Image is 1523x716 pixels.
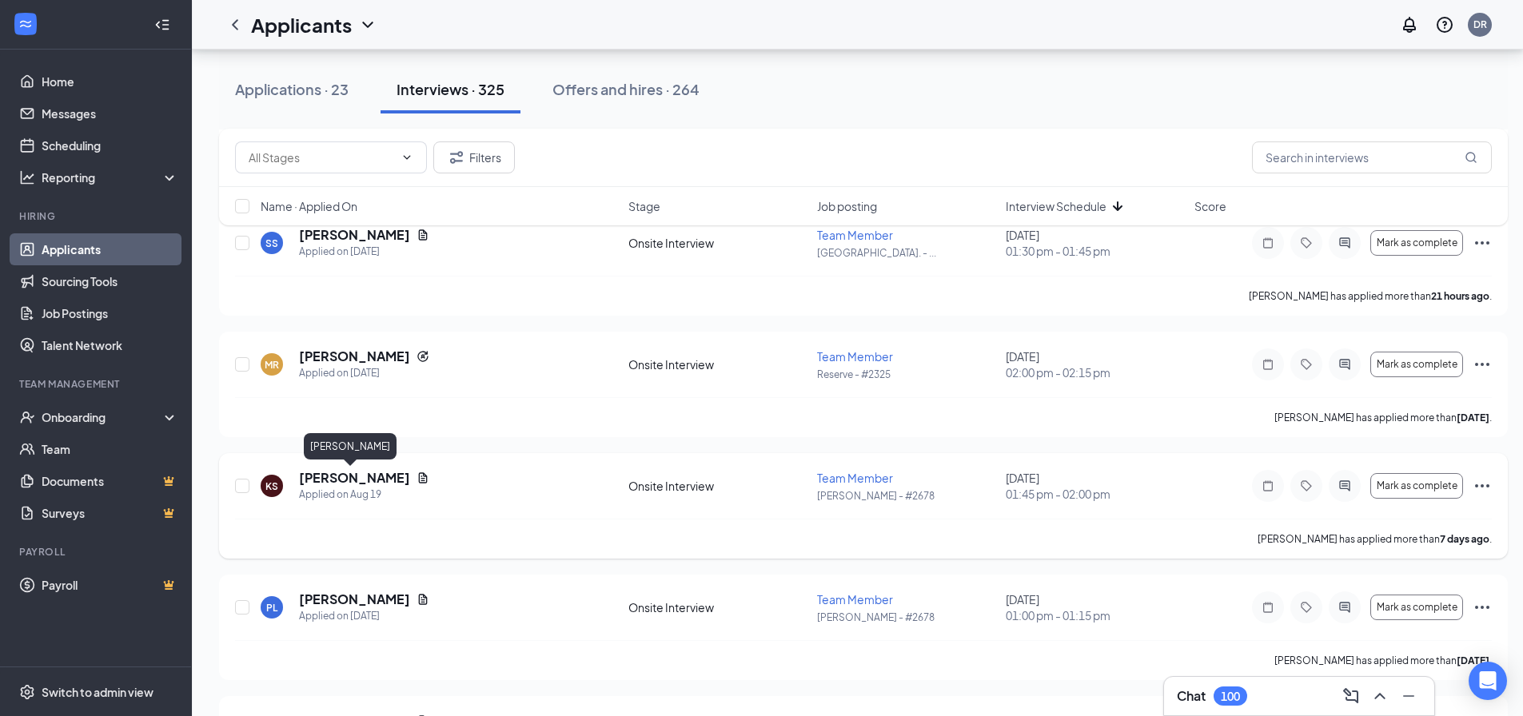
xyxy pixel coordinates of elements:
[42,169,179,185] div: Reporting
[265,358,279,372] div: MR
[1370,473,1463,499] button: Mark as complete
[42,433,178,465] a: Team
[18,16,34,32] svg: WorkstreamLogo
[42,569,178,601] a: PayrollCrown
[42,409,165,425] div: Onboarding
[447,148,466,167] svg: Filter
[265,479,278,493] div: KS
[628,599,807,615] div: Onsite Interview
[19,684,35,700] svg: Settings
[19,409,35,425] svg: UserCheck
[1258,479,1278,492] svg: Note
[628,198,660,214] span: Stage
[42,66,178,97] a: Home
[1370,686,1389,706] svg: ChevronUp
[1006,198,1106,214] span: Interview Schedule
[1377,602,1457,613] span: Mark as complete
[1342,686,1361,706] svg: ComposeMessage
[1194,198,1226,214] span: Score
[1258,532,1492,546] p: [PERSON_NAME] has applied more than .
[433,141,515,173] button: Filter Filters
[299,469,410,487] h5: [PERSON_NAME]
[265,237,278,250] div: SS
[1006,607,1185,623] span: 01:00 pm - 01:15 pm
[401,151,413,164] svg: ChevronDown
[1396,683,1421,709] button: Minimize
[1297,479,1316,492] svg: Tag
[1377,237,1457,249] span: Mark as complete
[42,265,178,297] a: Sourcing Tools
[42,497,178,529] a: SurveysCrown
[1006,227,1185,259] div: [DATE]
[154,17,170,33] svg: Collapse
[1399,686,1418,706] svg: Minimize
[1377,480,1457,491] span: Mark as complete
[552,79,700,99] div: Offers and hires · 264
[817,228,893,242] span: Team Member
[1377,359,1457,370] span: Mark as complete
[1177,687,1206,705] h3: Chat
[397,79,504,99] div: Interviews · 325
[817,592,893,607] span: Team Member
[42,329,178,361] a: Talent Network
[817,471,893,485] span: Team Member
[1258,237,1278,249] svg: Note
[42,97,178,129] a: Messages
[1006,364,1185,380] span: 02:00 pm - 02:15 pm
[1335,601,1354,614] svg: ActiveChat
[225,15,245,34] svg: ChevronLeft
[628,356,807,372] div: Onsite Interview
[817,611,996,624] p: [PERSON_NAME] - #2678
[1473,18,1487,31] div: DR
[19,377,175,391] div: Team Management
[1274,411,1492,424] p: [PERSON_NAME] has applied more than .
[1473,233,1492,253] svg: Ellipses
[1338,683,1364,709] button: ComposeMessage
[1473,476,1492,495] svg: Ellipses
[1006,470,1185,502] div: [DATE]
[1465,151,1477,164] svg: MagnifyingGlass
[1258,601,1278,614] svg: Note
[19,545,175,559] div: Payroll
[1431,290,1489,302] b: 21 hours ago
[1006,243,1185,259] span: 01:30 pm - 01:45 pm
[1335,358,1354,371] svg: ActiveChat
[1335,237,1354,249] svg: ActiveChat
[42,233,178,265] a: Applicants
[817,489,996,503] p: [PERSON_NAME] - #2678
[1370,230,1463,256] button: Mark as complete
[266,601,277,615] div: PL
[299,244,429,260] div: Applied on [DATE]
[1274,654,1492,667] p: [PERSON_NAME] has applied more than .
[304,433,397,459] div: [PERSON_NAME]
[19,209,175,223] div: Hiring
[1006,348,1185,380] div: [DATE]
[1297,237,1316,249] svg: Tag
[42,465,178,497] a: DocumentsCrown
[1473,355,1492,374] svg: Ellipses
[1440,533,1489,545] b: 7 days ago
[628,235,807,251] div: Onsite Interview
[249,149,394,166] input: All Stages
[1370,352,1463,377] button: Mark as complete
[1469,662,1507,700] div: Open Intercom Messenger
[817,198,877,214] span: Job posting
[1297,601,1316,614] svg: Tag
[1252,141,1492,173] input: Search in interviews
[299,348,410,365] h5: [PERSON_NAME]
[1400,15,1419,34] svg: Notifications
[1473,598,1492,617] svg: Ellipses
[1297,358,1316,371] svg: Tag
[42,684,153,700] div: Switch to admin view
[42,129,178,161] a: Scheduling
[1249,289,1492,303] p: [PERSON_NAME] has applied more than .
[417,593,429,606] svg: Document
[1367,683,1393,709] button: ChevronUp
[1370,595,1463,620] button: Mark as complete
[1457,412,1489,424] b: [DATE]
[417,471,429,484] svg: Document
[1108,197,1127,216] svg: ArrowDown
[299,591,410,608] h5: [PERSON_NAME]
[817,349,893,364] span: Team Member
[299,487,429,503] div: Applied on Aug 19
